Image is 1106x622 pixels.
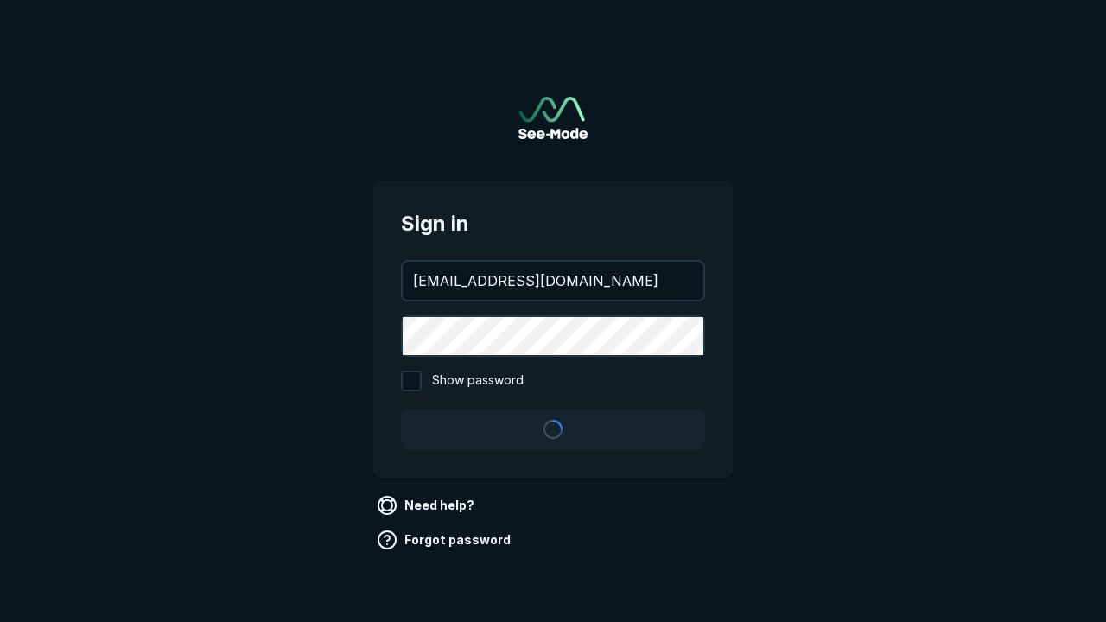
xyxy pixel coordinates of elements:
input: your@email.com [403,262,703,300]
a: Need help? [373,492,481,519]
img: See-Mode Logo [518,97,588,139]
a: Forgot password [373,526,518,554]
span: Sign in [401,208,705,239]
a: Go to sign in [518,97,588,139]
span: Show password [432,371,524,391]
